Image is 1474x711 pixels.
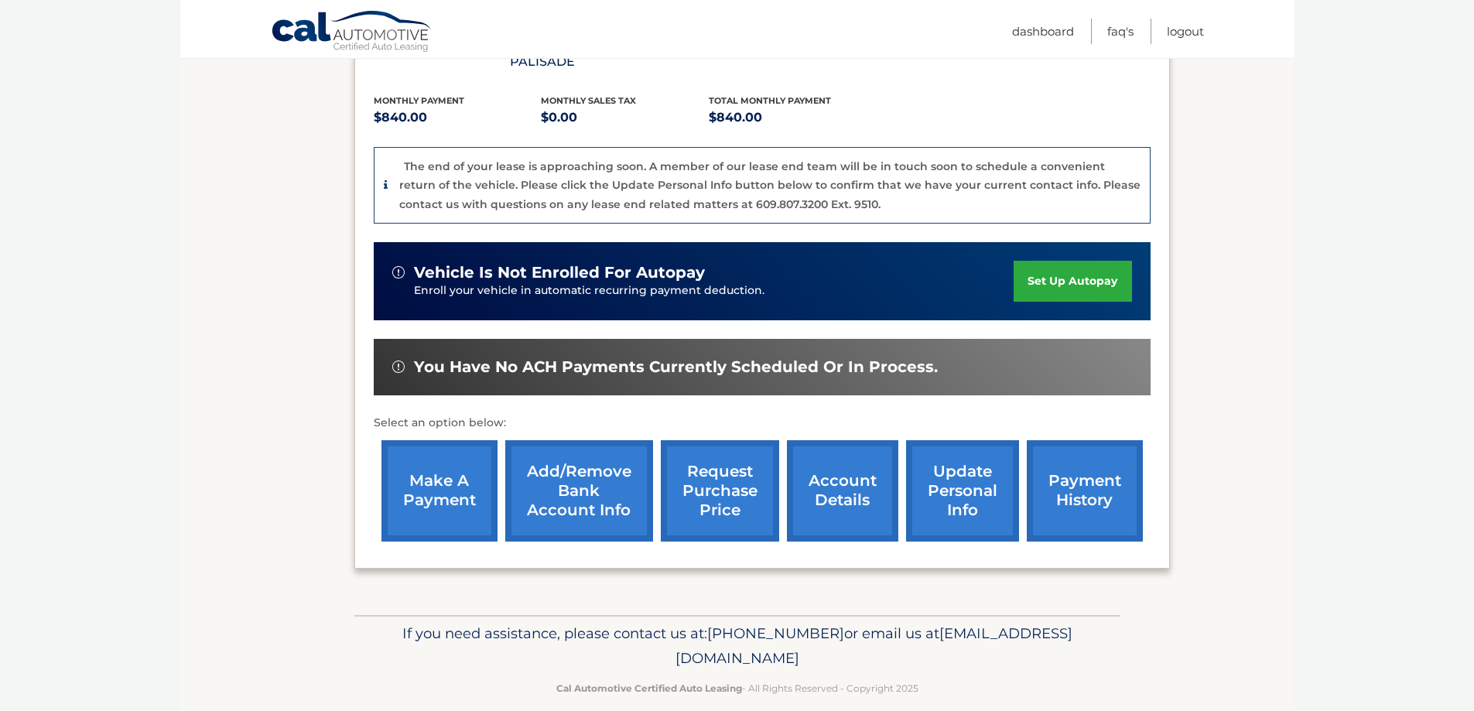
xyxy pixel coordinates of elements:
[709,95,831,106] span: Total Monthly Payment
[414,282,1014,299] p: Enroll your vehicle in automatic recurring payment deduction.
[364,621,1110,671] p: If you need assistance, please contact us at: or email us at
[661,440,779,542] a: request purchase price
[414,357,938,377] span: You have no ACH payments currently scheduled or in process.
[1012,19,1074,44] a: Dashboard
[541,95,636,106] span: Monthly sales Tax
[906,440,1019,542] a: update personal info
[414,263,705,282] span: vehicle is not enrolled for autopay
[374,414,1151,432] p: Select an option below:
[271,10,433,55] a: Cal Automotive
[392,266,405,279] img: alert-white.svg
[381,440,498,542] a: make a payment
[541,107,709,128] p: $0.00
[1014,261,1131,302] a: set up autopay
[399,159,1141,211] p: The end of your lease is approaching soon. A member of our lease end team will be in touch soon t...
[707,624,844,642] span: [PHONE_NUMBER]
[1107,19,1134,44] a: FAQ's
[364,680,1110,696] p: - All Rights Reserved - Copyright 2025
[392,361,405,373] img: alert-white.svg
[1027,440,1143,542] a: payment history
[374,95,464,106] span: Monthly Payment
[709,107,877,128] p: $840.00
[787,440,898,542] a: account details
[374,107,542,128] p: $840.00
[1167,19,1204,44] a: Logout
[505,440,653,542] a: Add/Remove bank account info
[556,682,742,694] strong: Cal Automotive Certified Auto Leasing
